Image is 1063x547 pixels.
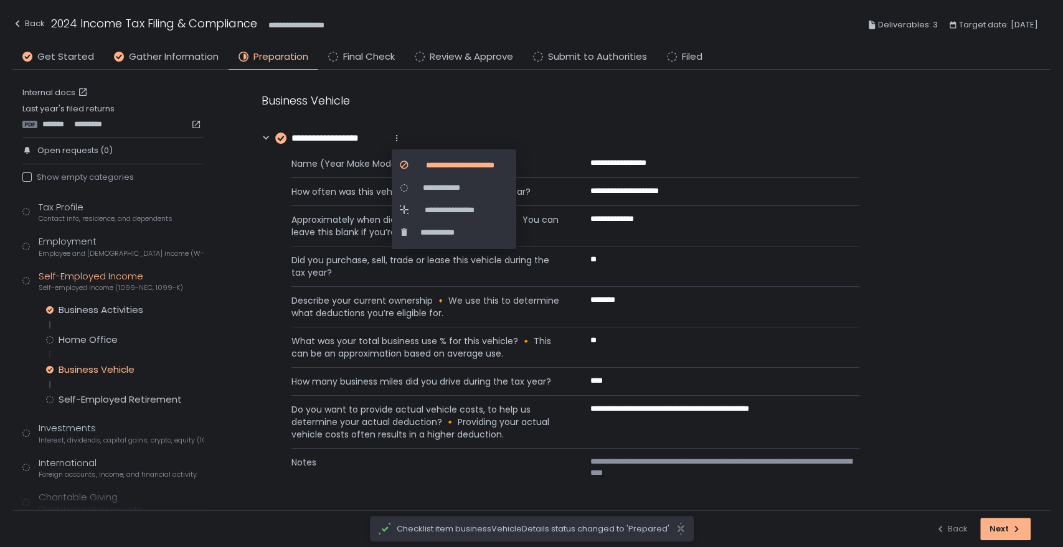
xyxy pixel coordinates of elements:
span: Review & Approve [430,50,513,64]
div: Back [12,16,45,31]
div: Business Vehicle [59,363,135,376]
svg: close [676,522,686,535]
button: Next [980,518,1031,540]
div: International [39,456,197,480]
div: Investments [39,421,204,445]
span: Checklist item businessVehicleDetails status changed to 'Prepared' [397,523,676,535]
span: Foreign accounts, income, and financial activity [39,470,197,479]
span: Do you want to provide actual vehicle costs, to help us determine your actual deduction? 🔸 Provid... [291,403,560,441]
span: Did you purchase, sell, trade or lease this vehicle during the tax year? [291,254,560,279]
div: Self-Employed Income [39,269,183,293]
div: Tax Profile [39,200,172,224]
div: Business Activities [59,304,143,316]
span: Self-employed income (1099-NEC, 1099-K) [39,283,183,292]
span: Charitable donations and gifts [39,505,141,514]
div: Self-Employed Retirement [59,393,182,406]
h1: 2024 Income Tax Filing & Compliance [51,15,257,32]
span: Contact info, residence, and dependents [39,214,172,223]
span: Describe your current ownership 🔸 We use this to determine what deductions you’re eligible for. [291,294,560,319]
button: Back [935,518,968,540]
div: Charitable Giving [39,490,141,514]
span: What was your total business use % for this vehicle? 🔸 This can be an approximation based on aver... [291,335,560,360]
span: Interest, dividends, capital gains, crypto, equity (1099s, K-1s) [39,436,204,445]
div: Home Office [59,334,118,346]
span: Notes [291,456,560,479]
span: Get Started [37,50,94,64]
div: Business Vehicle [262,92,859,109]
span: Open requests (0) [37,145,113,156]
span: Final Check [343,50,395,64]
span: Preparation [253,50,308,64]
span: Deliverables: 3 [878,17,938,32]
span: How many business miles did you drive during the tax year? [291,375,560,388]
span: Name (Year Make Model) [291,157,560,170]
div: Next [990,523,1021,535]
span: Target date: [DATE] [959,17,1038,32]
span: How often was this vehicle used for business last year? [291,185,560,198]
div: Last year's filed returns [22,103,204,129]
span: Employee and [DEMOGRAPHIC_DATA] income (W-2s) [39,249,204,258]
div: Back [935,523,968,535]
span: Submit to Authorities [548,50,647,64]
span: Gather Information [129,50,219,64]
a: Internal docs [22,87,90,98]
span: Approximately when did you acquire this vehicle? 🔸 You can leave this blank if you’re not sure. [291,213,560,238]
div: Employment [39,235,204,258]
button: Back [12,15,45,35]
span: Filed [682,50,702,64]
